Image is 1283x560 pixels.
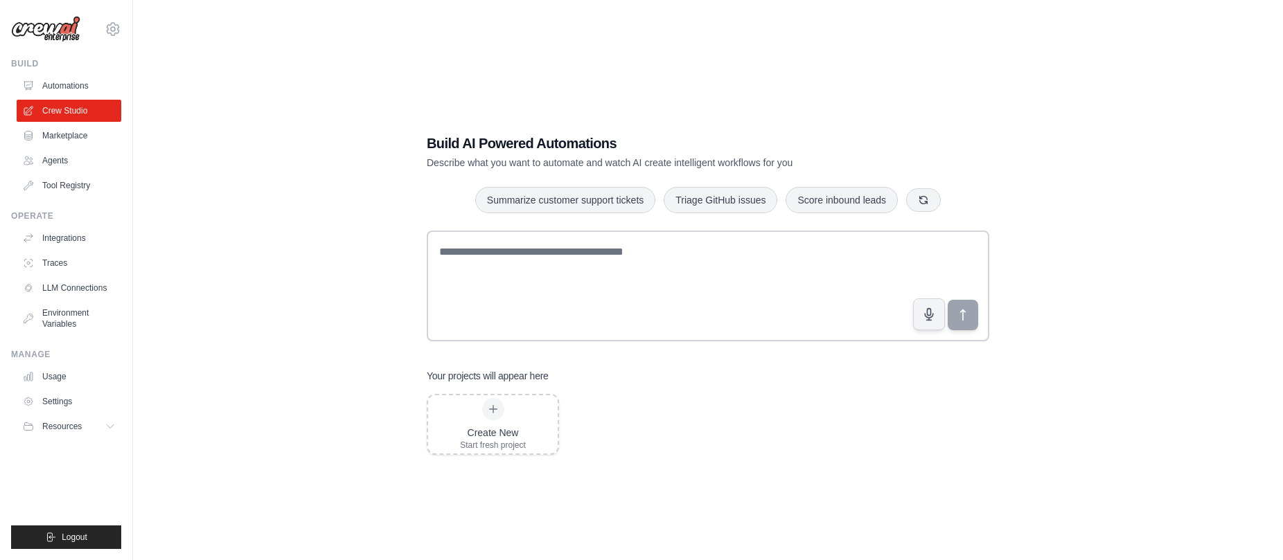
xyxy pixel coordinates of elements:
a: Environment Variables [17,302,121,335]
a: Settings [17,390,121,413]
a: Integrations [17,227,121,249]
div: Build [11,58,121,69]
a: Usage [17,365,121,388]
a: Marketplace [17,125,121,147]
button: Summarize customer support tickets [475,187,655,213]
div: Manage [11,349,121,360]
a: LLM Connections [17,277,121,299]
a: Automations [17,75,121,97]
button: Get new suggestions [906,188,941,212]
button: Click to speak your automation idea [913,298,945,330]
a: Agents [17,150,121,172]
button: Logout [11,525,121,549]
button: Score inbound leads [786,187,898,213]
a: Traces [17,252,121,274]
img: Logo [11,16,80,42]
p: Describe what you want to automate and watch AI create intelligent workflows for you [427,156,892,170]
h3: Your projects will appear here [427,369,549,383]
a: Tool Registry [17,174,121,197]
h1: Build AI Powered Automations [427,134,892,153]
span: Logout [62,532,87,543]
span: Resources [42,421,82,432]
div: Start fresh project [460,440,526,451]
a: Crew Studio [17,100,121,122]
button: Triage GitHub issues [664,187,777,213]
div: Operate [11,210,121,222]
div: Create New [460,426,526,440]
button: Resources [17,415,121,437]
